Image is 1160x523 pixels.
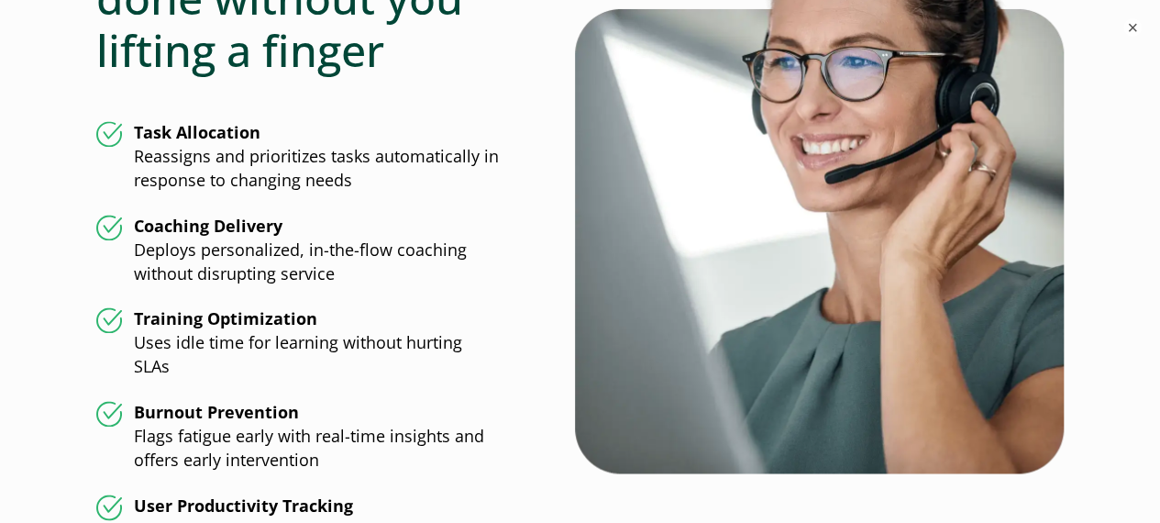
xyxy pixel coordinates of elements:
[96,215,500,286] li: Deploys personalized, in-the-flow coaching without disrupting service
[134,401,299,423] strong: Burnout Prevention
[96,307,500,379] li: Uses idle time for learning without hurting SLAs
[96,401,500,473] li: Flags fatigue early with real-time insights and offers early intervention
[134,307,317,329] strong: Training Optimization
[134,215,282,237] strong: Coaching Delivery
[134,495,353,517] strong: User Productivity Tracking
[134,121,260,143] strong: Task Allocation
[96,121,500,193] li: Reassigns and prioritizes tasks automatically in response to changing needs
[1123,18,1142,37] button: ×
